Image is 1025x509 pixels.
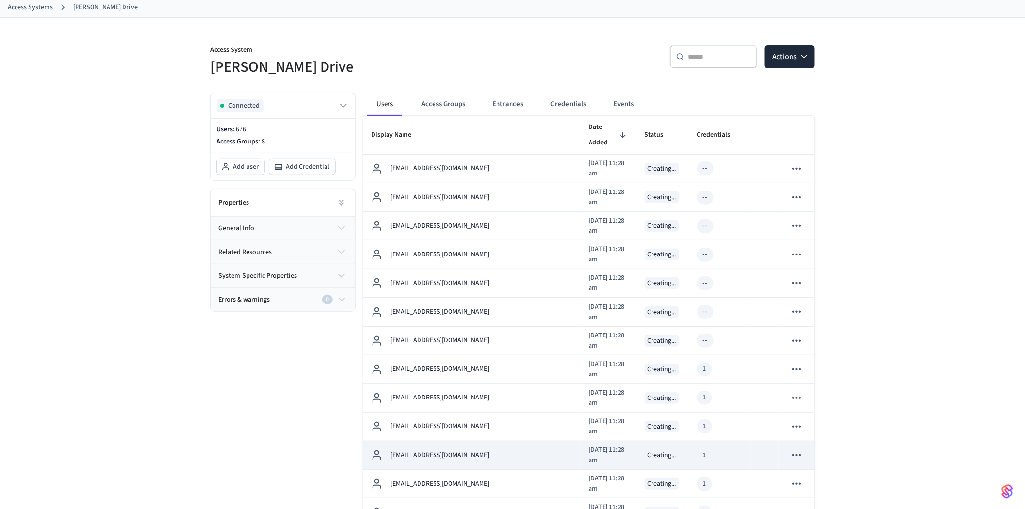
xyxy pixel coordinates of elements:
[703,250,708,260] div: --
[390,163,489,174] p: [EMAIL_ADDRESS][DOMAIN_NAME]
[236,125,246,134] span: 676
[73,2,138,13] a: [PERSON_NAME] Drive
[390,192,489,203] p: [EMAIL_ADDRESS][DOMAIN_NAME]
[218,247,272,257] span: related resources
[269,159,335,175] button: Add Credential
[589,273,629,293] p: [DATE] 11:28 am
[645,306,679,318] div: Creating...
[703,450,706,461] div: 1
[606,93,641,116] button: Events
[371,127,424,143] span: Display Name
[390,479,489,489] p: [EMAIL_ADDRESS][DOMAIN_NAME]
[589,120,629,150] span: Date Added
[703,192,708,203] div: --
[390,307,489,317] p: [EMAIL_ADDRESS][DOMAIN_NAME]
[390,421,489,431] p: [EMAIL_ADDRESS][DOMAIN_NAME]
[414,93,473,116] button: Access Groups
[8,2,53,13] a: Access Systems
[1002,484,1013,499] img: SeamLogoGradient.69752ec5.svg
[645,220,679,232] div: Creating...
[218,295,270,305] span: Errors & warnings
[589,359,629,380] p: [DATE] 11:28 am
[645,364,679,375] div: Creating...
[211,288,355,311] button: Errors & warnings0
[286,162,329,172] span: Add Credential
[210,45,507,57] p: Access System
[390,364,489,374] p: [EMAIL_ADDRESS][DOMAIN_NAME]
[217,137,349,147] p: Access Groups:
[589,302,629,322] p: [DATE] 11:28 am
[645,335,679,347] div: Creating...
[210,57,507,77] h5: [PERSON_NAME] Drive
[390,250,489,260] p: [EMAIL_ADDRESS][DOMAIN_NAME]
[645,421,679,432] div: Creating...
[765,45,815,68] button: Actions
[589,416,629,437] p: [DATE] 11:28 am
[589,474,629,494] p: [DATE] 11:28 am
[589,244,629,265] p: [DATE] 11:28 am
[218,271,297,281] span: system-specific properties
[211,240,355,264] button: related resources
[703,335,708,346] div: --
[218,223,254,234] span: general info
[703,163,708,174] div: --
[322,295,333,304] div: 0
[217,125,349,135] p: Users:
[218,198,249,207] h2: Properties
[233,162,259,172] span: Add user
[697,127,743,143] span: Credentials
[589,216,629,236] p: [DATE] 11:28 am
[589,187,629,207] p: [DATE] 11:28 am
[645,163,679,175] div: Creating...
[367,93,402,116] button: Users
[645,277,679,289] div: Creating...
[703,479,706,489] div: 1
[543,93,594,116] button: Credentials
[228,101,260,111] span: Connected
[589,331,629,351] p: [DATE] 11:28 am
[703,364,706,374] div: 1
[589,445,629,465] p: [DATE] 11:28 am
[589,159,629,179] p: [DATE] 11:28 am
[645,478,679,490] div: Creating...
[217,99,349,112] button: Connected
[645,392,679,404] div: Creating...
[645,127,676,143] span: Status
[390,393,489,403] p: [EMAIL_ADDRESS][DOMAIN_NAME]
[589,388,629,408] p: [DATE] 11:28 am
[390,450,489,461] p: [EMAIL_ADDRESS][DOMAIN_NAME]
[390,335,489,346] p: [EMAIL_ADDRESS][DOMAIN_NAME]
[211,264,355,287] button: system-specific properties
[390,278,489,288] p: [EMAIL_ADDRESS][DOMAIN_NAME]
[703,421,706,431] div: 1
[645,249,679,260] div: Creating...
[703,307,708,317] div: --
[703,221,708,231] div: --
[645,191,679,203] div: Creating...
[262,137,265,146] span: 8
[390,221,489,231] p: [EMAIL_ADDRESS][DOMAIN_NAME]
[484,93,531,116] button: Entrances
[645,449,679,461] div: Creating...
[217,159,264,175] button: Add user
[703,278,708,288] div: --
[211,217,355,240] button: general info
[703,393,706,403] div: 1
